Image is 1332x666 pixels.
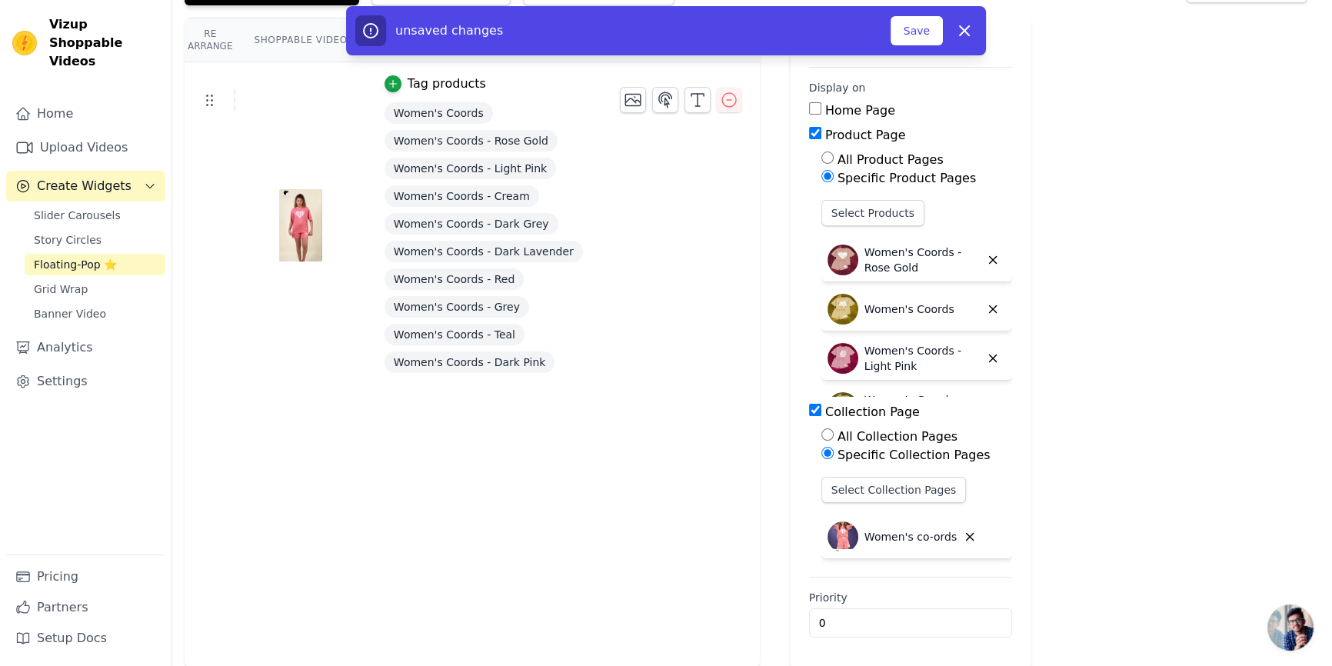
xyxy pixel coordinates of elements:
img: Women's Coords [828,294,858,325]
button: Delete widget [980,395,1006,421]
span: Women's Coords - Dark Lavender [385,241,583,262]
a: Pricing [6,561,165,592]
a: Banner Video [25,303,165,325]
a: Upload Videos [6,132,165,163]
span: Floating-Pop ⭐ [34,257,117,272]
span: Story Circles [34,232,102,248]
span: Women's Coords - Dark Pink [385,351,555,373]
label: Home Page [825,103,895,118]
a: Settings [6,366,165,397]
p: Women's co-ords [864,529,957,544]
span: Women's Coords - Teal [385,324,524,345]
div: Tag products [408,75,486,93]
button: Delete widget [980,247,1006,273]
span: Create Widgets [37,177,132,195]
a: Floating-Pop ⭐ [25,254,165,275]
a: Story Circles [25,229,165,251]
div: Open chat [1267,604,1314,651]
label: All Collection Pages [837,429,957,444]
p: Women's Coords - Rose Gold [864,245,980,275]
span: Banner Video [34,306,106,321]
a: Partners [6,592,165,623]
img: Women's co-ords [828,521,858,552]
button: Change Thumbnail [620,87,646,113]
label: Priority [809,590,1012,605]
span: Women's Coords - Cream [385,185,539,207]
span: Women's Coords - Rose Gold [385,130,558,152]
button: Delete widget [980,296,1006,322]
button: Select Collection Pages [821,477,967,503]
button: Save [891,16,943,45]
label: Product Page [825,128,906,142]
span: Women's Coords [385,102,493,124]
span: unsaved changes [395,23,503,38]
legend: Display on [809,80,866,95]
img: Women's Coords - Light Pink [828,343,858,374]
span: Slider Carousels [34,208,121,223]
span: Women's Coords - Light Pink [385,158,556,179]
a: Home [6,98,165,129]
span: Women's Coords - Red [385,268,524,290]
button: Create Widgets [6,171,165,201]
label: Collection Page [825,405,920,419]
p: Women's Coords [864,301,954,317]
button: Select Products [821,200,924,226]
img: vizup-images-29f4.png [279,188,322,262]
img: Women's Coords - Rose Gold [828,245,858,275]
label: All Product Pages [837,152,944,167]
label: Specific Collection Pages [837,448,991,462]
p: Women's Coords - Light Pink [864,343,980,374]
a: Analytics [6,332,165,363]
img: Women's Coords - Cream [828,392,858,423]
button: Delete widget [980,345,1006,371]
a: Slider Carousels [25,205,165,226]
label: Specific Product Pages [837,171,976,185]
button: Delete collection [957,524,983,550]
button: Tag products [385,75,486,93]
span: Women's Coords - Grey [385,296,529,318]
p: Women's Coords - Cream [864,392,980,423]
span: Women's Coords - Dark Grey [385,213,558,235]
a: Setup Docs [6,623,165,654]
a: Grid Wrap [25,278,165,300]
span: Grid Wrap [34,281,88,297]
